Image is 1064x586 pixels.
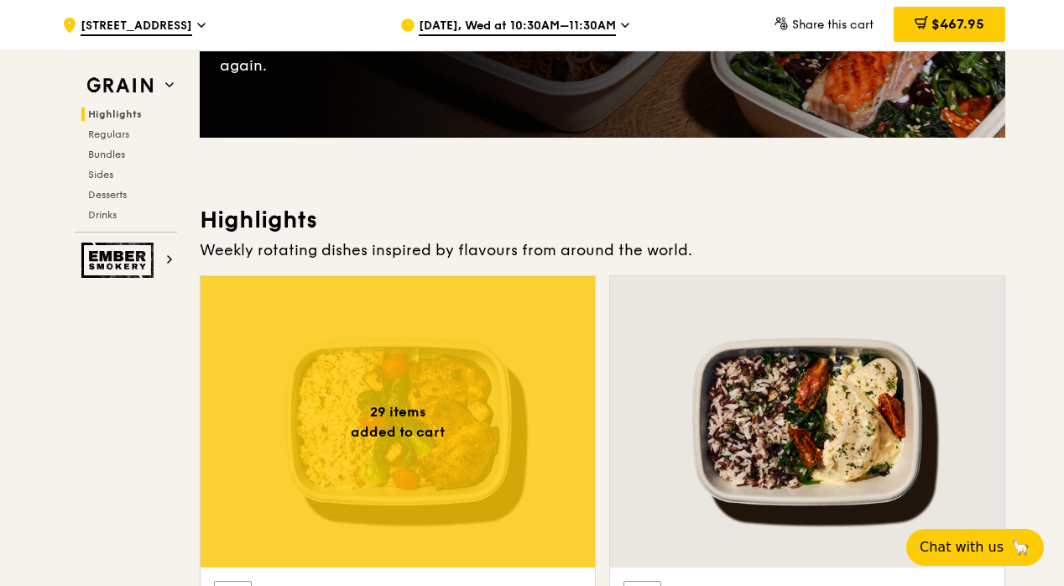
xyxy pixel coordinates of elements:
span: Drinks [88,209,117,221]
img: Grain web logo [81,71,159,101]
span: Highlights [88,108,142,120]
span: [DATE], Wed at 10:30AM–11:30AM [419,18,616,36]
div: Weekly rotating dishes inspired by flavours from around the world. [200,238,1005,262]
h3: Highlights [200,205,1005,235]
span: Bundles [88,149,125,160]
span: Desserts [88,189,127,201]
span: 🦙 [1010,537,1030,557]
span: [STREET_ADDRESS] [81,18,192,36]
button: Chat with us🦙 [906,529,1044,566]
span: Sides [88,169,113,181]
img: Ember Smokery web logo [81,243,159,278]
span: Share this cart [792,18,874,32]
span: Regulars [88,128,129,140]
span: Chat with us [920,537,1004,557]
span: $467.95 [931,16,984,32]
